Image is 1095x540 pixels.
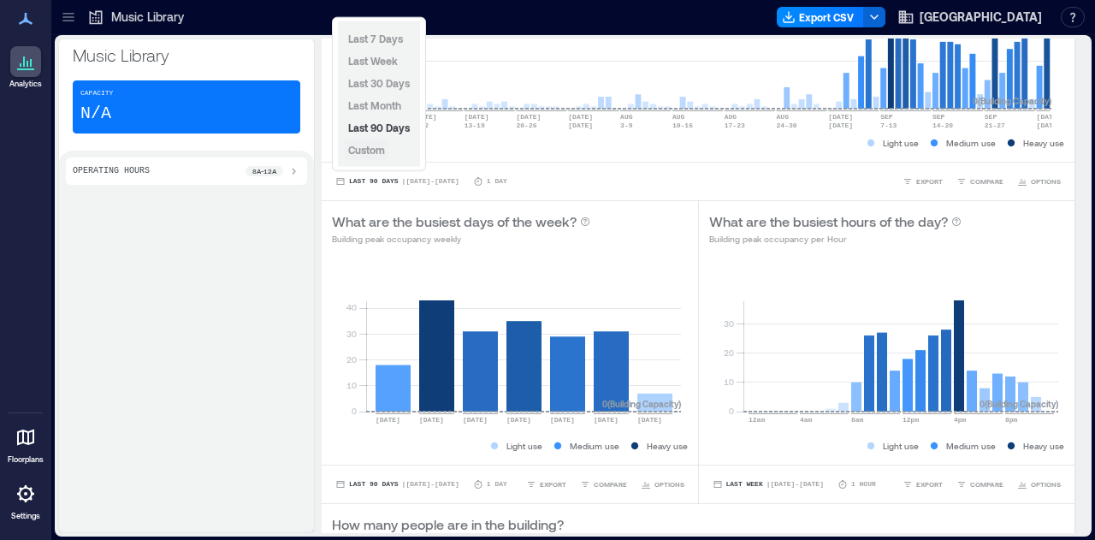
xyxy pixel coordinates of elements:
[1014,173,1064,190] button: OPTIONS
[11,511,40,521] p: Settings
[348,77,410,89] span: Last 30 Days
[946,439,996,453] p: Medium use
[725,113,737,121] text: AUG
[647,439,688,453] p: Heavy use
[883,136,919,150] p: Light use
[800,416,813,424] text: 4am
[3,417,49,470] a: Floorplans
[332,173,463,190] button: Last 90 Days |[DATE]-[DATE]
[723,318,733,329] tspan: 30
[332,232,590,246] p: Building peak occupancy weekly
[709,211,948,232] p: What are the busiest hours of the day?
[348,33,403,45] span: Last 7 Days
[1023,439,1064,453] p: Heavy use
[903,416,919,424] text: 12pm
[9,79,42,89] p: Analytics
[346,380,357,390] tspan: 10
[851,416,864,424] text: 8am
[723,347,733,358] tspan: 20
[899,476,946,493] button: EXPORT
[916,479,943,490] span: EXPORT
[985,113,997,121] text: SEP
[506,439,542,453] p: Light use
[111,9,184,26] p: Music Library
[345,28,406,49] button: Last 7 Days
[348,99,401,111] span: Last Month
[332,211,577,232] p: What are the busiest days of the week?
[637,416,662,424] text: [DATE]
[777,122,797,129] text: 24-30
[577,476,630,493] button: COMPARE
[346,329,357,339] tspan: 30
[332,476,463,493] button: Last 90 Days |[DATE]-[DATE]
[828,122,853,129] text: [DATE]
[348,144,385,156] span: Custom
[953,173,1007,190] button: COMPARE
[352,406,357,416] tspan: 0
[348,55,398,67] span: Last Week
[725,122,745,129] text: 17-23
[1023,136,1064,150] p: Heavy use
[345,139,388,160] button: Custom
[73,164,150,178] p: Operating Hours
[570,439,619,453] p: Medium use
[723,377,733,387] tspan: 10
[916,176,943,187] span: EXPORT
[8,454,44,465] p: Floorplans
[892,3,1047,31] button: [GEOGRAPHIC_DATA]
[594,479,627,490] span: COMPARE
[463,416,488,424] text: [DATE]
[637,476,688,493] button: OPTIONS
[550,416,575,424] text: [DATE]
[73,43,300,67] p: Music Library
[654,479,684,490] span: OPTIONS
[620,113,633,121] text: AUG
[709,476,827,493] button: Last Week |[DATE]-[DATE]
[412,113,437,121] text: [DATE]
[465,122,485,129] text: 13-19
[883,439,919,453] p: Light use
[777,113,790,121] text: AUG
[4,41,47,94] a: Analytics
[332,514,564,535] p: How many people are in the building?
[932,113,945,121] text: SEP
[346,354,357,365] tspan: 20
[1031,479,1061,490] span: OPTIONS
[345,73,413,93] button: Last 30 Days
[506,416,531,424] text: [DATE]
[345,50,401,71] button: Last Week
[487,479,507,490] p: 1 Day
[523,476,570,493] button: EXPORT
[376,416,400,424] text: [DATE]
[749,416,765,424] text: 12am
[516,113,541,121] text: [DATE]
[620,122,633,129] text: 3-9
[899,173,946,190] button: EXPORT
[345,95,405,116] button: Last Month
[970,479,1003,490] span: COMPARE
[1031,176,1061,187] span: OPTIONS
[946,136,996,150] p: Medium use
[672,113,685,121] text: AUG
[953,476,1007,493] button: COMPARE
[465,113,489,121] text: [DATE]
[1014,476,1064,493] button: OPTIONS
[345,117,413,138] button: Last 90 Days
[932,122,953,129] text: 14-20
[828,113,853,121] text: [DATE]
[516,122,536,129] text: 20-26
[346,302,357,312] tspan: 40
[487,176,507,187] p: 1 Day
[419,416,444,424] text: [DATE]
[568,122,593,129] text: [DATE]
[1037,122,1062,129] text: [DATE]
[880,122,897,129] text: 7-13
[851,479,876,490] p: 1 Hour
[709,232,962,246] p: Building peak occupancy per Hour
[920,9,1042,26] span: [GEOGRAPHIC_DATA]
[5,473,46,526] a: Settings
[672,122,693,129] text: 10-16
[252,166,276,176] p: 8a - 12a
[985,122,1005,129] text: 21-27
[880,113,893,121] text: SEP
